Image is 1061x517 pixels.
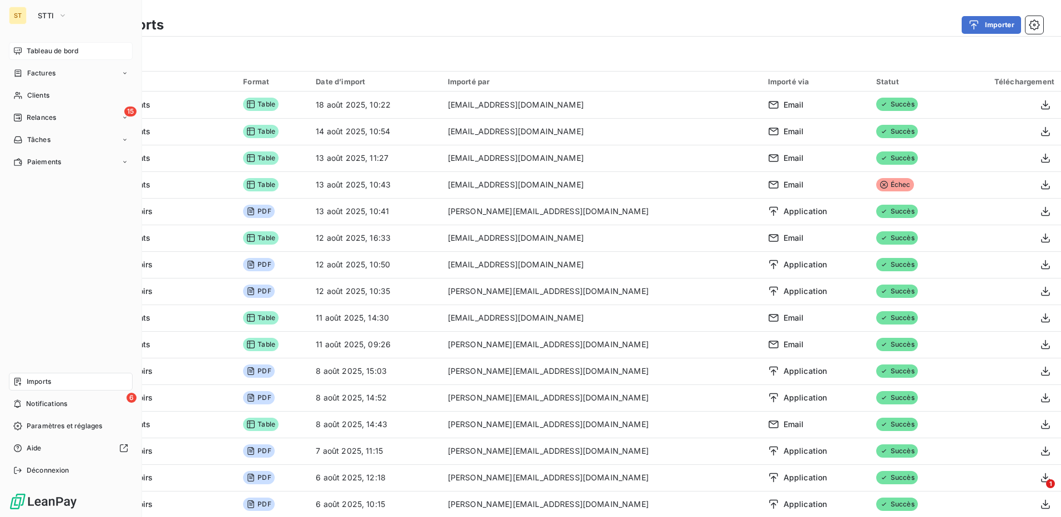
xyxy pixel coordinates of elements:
[309,251,441,278] td: 12 août 2025, 10:50
[9,153,133,171] a: Paiements
[243,258,274,271] span: PDF
[9,7,27,24] div: ST
[784,445,827,457] span: Application
[876,258,918,271] span: Succès
[127,393,137,403] span: 6
[876,391,918,404] span: Succès
[309,278,441,305] td: 12 août 2025, 10:35
[784,339,804,350] span: Email
[441,118,761,145] td: [EMAIL_ADDRESS][DOMAIN_NAME]
[441,358,761,384] td: [PERSON_NAME][EMAIL_ADDRESS][DOMAIN_NAME]
[876,338,918,351] span: Succès
[784,472,827,483] span: Application
[441,145,761,171] td: [EMAIL_ADDRESS][DOMAIN_NAME]
[243,125,279,138] span: Table
[243,364,274,378] span: PDF
[876,285,918,298] span: Succès
[9,64,133,82] a: Factures
[784,419,804,430] span: Email
[441,411,761,438] td: [PERSON_NAME][EMAIL_ADDRESS][DOMAIN_NAME]
[309,384,441,411] td: 8 août 2025, 14:52
[243,231,279,245] span: Table
[27,113,56,123] span: Relances
[876,364,918,378] span: Succès
[243,285,274,298] span: PDF
[876,311,918,325] span: Succès
[124,107,137,116] span: 15
[27,465,69,475] span: Déconnexion
[784,126,804,137] span: Email
[962,16,1021,34] button: Importer
[9,373,133,391] a: Imports
[441,225,761,251] td: [EMAIL_ADDRESS][DOMAIN_NAME]
[441,305,761,331] td: [EMAIL_ADDRESS][DOMAIN_NAME]
[243,498,274,511] span: PDF
[768,77,863,86] div: Importé via
[784,179,804,190] span: Email
[441,171,761,198] td: [EMAIL_ADDRESS][DOMAIN_NAME]
[27,377,51,387] span: Imports
[876,151,918,165] span: Succès
[243,471,274,484] span: PDF
[243,77,302,86] div: Format
[441,438,761,464] td: [PERSON_NAME][EMAIL_ADDRESS][DOMAIN_NAME]
[27,157,61,167] span: Paiements
[309,358,441,384] td: 8 août 2025, 15:03
[441,464,761,491] td: [PERSON_NAME][EMAIL_ADDRESS][DOMAIN_NAME]
[876,125,918,138] span: Succès
[784,153,804,164] span: Email
[441,331,761,358] td: [PERSON_NAME][EMAIL_ADDRESS][DOMAIN_NAME]
[243,151,279,165] span: Table
[243,391,274,404] span: PDF
[441,198,761,225] td: [PERSON_NAME][EMAIL_ADDRESS][DOMAIN_NAME]
[784,206,827,217] span: Application
[309,92,441,118] td: 18 août 2025, 10:22
[9,109,133,126] a: 15Relances
[316,77,434,86] div: Date d’import
[26,399,67,409] span: Notifications
[9,87,133,104] a: Clients
[9,417,133,435] a: Paramètres et réglages
[27,68,55,78] span: Factures
[784,499,827,510] span: Application
[784,286,827,297] span: Application
[876,205,918,218] span: Succès
[309,305,441,331] td: 11 août 2025, 14:30
[243,311,279,325] span: Table
[876,444,918,458] span: Succès
[27,46,78,56] span: Tableau de bord
[876,178,914,191] span: Échec
[784,312,804,323] span: Email
[1023,479,1050,506] iframe: Intercom live chat
[309,145,441,171] td: 13 août 2025, 11:27
[309,464,441,491] td: 6 août 2025, 12:18
[309,171,441,198] td: 13 août 2025, 10:43
[9,42,133,60] a: Tableau de bord
[9,131,133,149] a: Tâches
[448,77,755,86] div: Importé par
[27,421,102,431] span: Paramètres et réglages
[27,443,42,453] span: Aide
[243,444,274,458] span: PDF
[1046,479,1055,488] span: 1
[784,392,827,403] span: Application
[309,198,441,225] td: 13 août 2025, 10:41
[243,418,279,431] span: Table
[309,118,441,145] td: 14 août 2025, 10:54
[309,438,441,464] td: 7 août 2025, 11:15
[876,77,945,86] div: Statut
[243,178,279,191] span: Table
[784,366,827,377] span: Application
[441,278,761,305] td: [PERSON_NAME][EMAIL_ADDRESS][DOMAIN_NAME]
[243,205,274,218] span: PDF
[38,11,54,20] span: STTI
[784,99,804,110] span: Email
[441,384,761,411] td: [PERSON_NAME][EMAIL_ADDRESS][DOMAIN_NAME]
[958,77,1054,86] div: Téléchargement
[27,135,50,145] span: Tâches
[784,232,804,244] span: Email
[309,331,441,358] td: 11 août 2025, 09:26
[876,98,918,111] span: Succès
[309,225,441,251] td: 12 août 2025, 16:33
[876,471,918,484] span: Succès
